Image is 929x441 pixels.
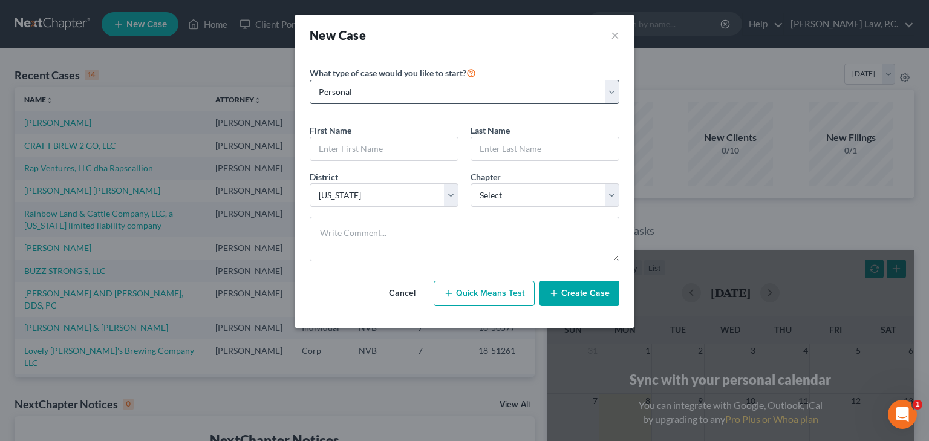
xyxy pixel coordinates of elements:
span: Chapter [471,172,501,182]
button: Quick Means Test [434,281,535,306]
input: Enter Last Name [471,137,619,160]
iframe: Intercom live chat [888,400,917,429]
span: Last Name [471,125,510,136]
span: District [310,172,338,182]
label: What type of case would you like to start? [310,65,476,80]
input: Enter First Name [310,137,458,160]
button: Cancel [376,281,429,305]
span: First Name [310,125,351,136]
button: × [611,27,619,44]
button: Create Case [539,281,619,306]
span: 1 [913,400,922,410]
strong: New Case [310,28,366,42]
